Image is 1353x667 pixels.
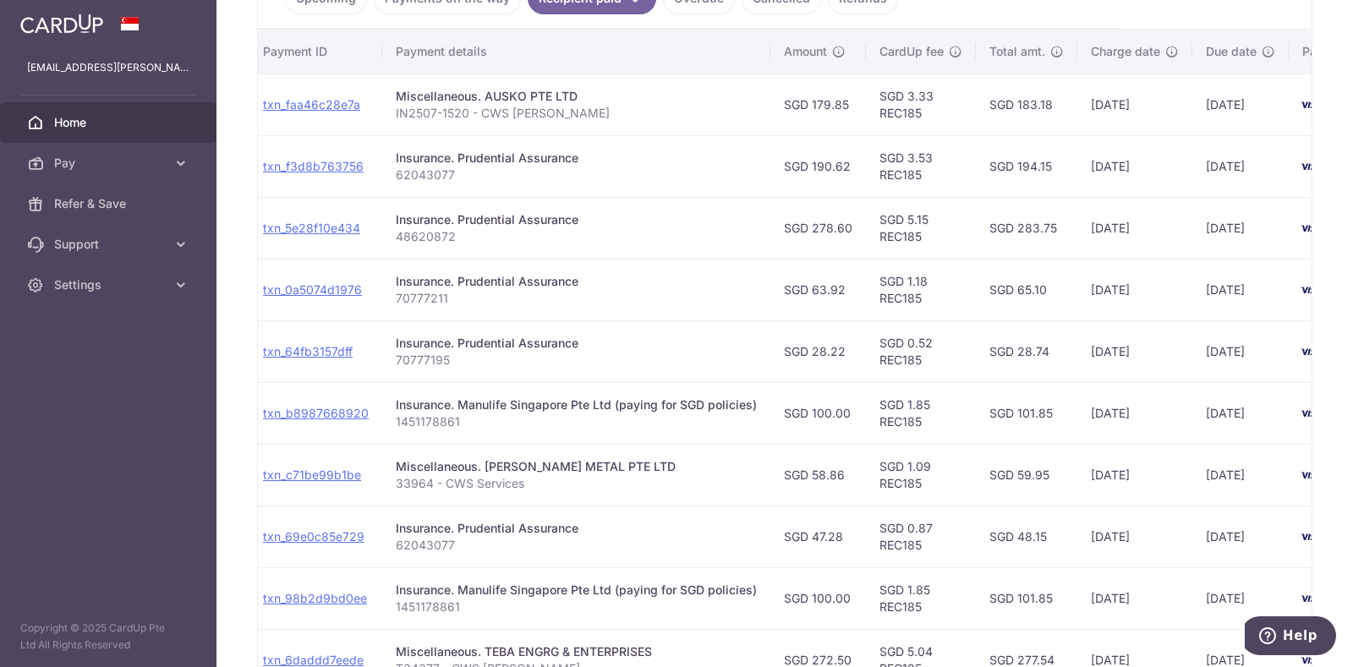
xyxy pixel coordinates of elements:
[1294,342,1328,362] img: Bank Card
[1294,280,1328,300] img: Bank Card
[263,653,364,667] a: txn_6daddd7eede
[1077,444,1192,506] td: [DATE]
[1294,527,1328,547] img: Bank Card
[54,276,166,293] span: Settings
[263,221,360,235] a: txn_5e28f10e434
[976,197,1077,259] td: SGD 283.75
[976,320,1077,382] td: SGD 28.74
[770,382,866,444] td: SGD 100.00
[396,413,757,430] p: 1451178861
[866,567,976,629] td: SGD 1.85 REC185
[976,567,1077,629] td: SGD 101.85
[263,591,367,605] a: txn_98b2d9bd0ee
[396,352,757,369] p: 70777195
[396,273,757,290] div: Insurance. Prudential Assurance
[1077,259,1192,320] td: [DATE]
[263,529,364,544] a: txn_69e0c85e729
[54,195,166,212] span: Refer & Save
[1294,156,1328,177] img: Bank Card
[976,382,1077,444] td: SGD 101.85
[396,105,757,122] p: IN2507-1520 - CWS [PERSON_NAME]
[396,599,757,615] p: 1451178861
[976,506,1077,567] td: SGD 48.15
[1077,320,1192,382] td: [DATE]
[263,344,353,358] a: txn_64fb3157dff
[866,320,976,382] td: SGD 0.52 REC185
[1192,135,1289,197] td: [DATE]
[1077,382,1192,444] td: [DATE]
[1077,567,1192,629] td: [DATE]
[263,282,362,297] a: txn_0a5074d1976
[54,114,166,131] span: Home
[263,97,360,112] a: txn_faa46c28e7a
[1192,197,1289,259] td: [DATE]
[866,506,976,567] td: SGD 0.87 REC185
[976,444,1077,506] td: SGD 59.95
[54,236,166,253] span: Support
[770,444,866,506] td: SGD 58.86
[263,406,369,420] a: txn_b8987668920
[1192,74,1289,135] td: [DATE]
[396,458,757,475] div: Miscellaneous. [PERSON_NAME] METAL PTE LTD
[1294,403,1328,424] img: Bank Card
[866,259,976,320] td: SGD 1.18 REC185
[1192,259,1289,320] td: [DATE]
[976,74,1077,135] td: SGD 183.18
[396,167,757,183] p: 62043077
[1294,95,1328,115] img: Bank Card
[396,475,757,492] p: 33964 - CWS Services
[1192,320,1289,382] td: [DATE]
[1192,567,1289,629] td: [DATE]
[1206,43,1257,60] span: Due date
[1245,616,1336,659] iframe: Opens a widget where you can find more information
[989,43,1045,60] span: Total amt.
[27,59,189,76] p: [EMAIL_ADDRESS][PERSON_NAME][DOMAIN_NAME]
[866,135,976,197] td: SGD 3.53 REC185
[396,88,757,105] div: Miscellaneous. AUSKO PTE LTD
[1192,444,1289,506] td: [DATE]
[770,135,866,197] td: SGD 190.62
[976,135,1077,197] td: SGD 194.15
[396,537,757,554] p: 62043077
[1294,588,1328,609] img: Bank Card
[382,30,770,74] th: Payment details
[1294,465,1328,485] img: Bank Card
[866,74,976,135] td: SGD 3.33 REC185
[396,228,757,245] p: 48620872
[1192,382,1289,444] td: [DATE]
[770,320,866,382] td: SGD 28.22
[396,520,757,537] div: Insurance. Prudential Assurance
[1077,506,1192,567] td: [DATE]
[770,259,866,320] td: SGD 63.92
[249,30,382,74] th: Payment ID
[866,197,976,259] td: SGD 5.15 REC185
[20,14,103,34] img: CardUp
[1077,74,1192,135] td: [DATE]
[1077,135,1192,197] td: [DATE]
[770,74,866,135] td: SGD 179.85
[1077,197,1192,259] td: [DATE]
[396,290,757,307] p: 70777211
[866,444,976,506] td: SGD 1.09 REC185
[396,582,757,599] div: Insurance. Manulife Singapore Pte Ltd (paying for SGD policies)
[770,506,866,567] td: SGD 47.28
[770,567,866,629] td: SGD 100.00
[879,43,944,60] span: CardUp fee
[1091,43,1160,60] span: Charge date
[396,643,757,660] div: Miscellaneous. TEBA ENGRG & ENTERPRISES
[976,259,1077,320] td: SGD 65.10
[396,150,757,167] div: Insurance. Prudential Assurance
[1192,506,1289,567] td: [DATE]
[1294,218,1328,238] img: Bank Card
[396,335,757,352] div: Insurance. Prudential Assurance
[263,467,361,482] a: txn_c71be99b1be
[54,155,166,172] span: Pay
[784,43,827,60] span: Amount
[263,159,364,173] a: txn_f3d8b763756
[396,396,757,413] div: Insurance. Manulife Singapore Pte Ltd (paying for SGD policies)
[866,382,976,444] td: SGD 1.85 REC185
[770,197,866,259] td: SGD 278.60
[396,211,757,228] div: Insurance. Prudential Assurance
